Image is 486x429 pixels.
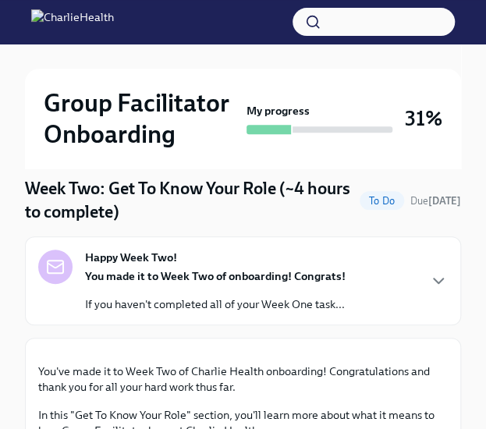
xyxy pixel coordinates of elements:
strong: My progress [247,103,310,119]
p: If you haven't completed all of your Week One task... [85,296,346,312]
strong: [DATE] [428,195,461,207]
h4: Week Two: Get To Know Your Role (~4 hours to complete) [25,177,353,224]
span: To Do [360,195,404,207]
strong: Happy Week Two! [85,250,177,265]
p: You've made it to Week Two of Charlie Health onboarding! Congratulations and thank you for all yo... [38,363,448,395]
img: CharlieHealth [31,9,114,34]
h2: Group Facilitator Onboarding [44,87,240,150]
span: Due [410,195,461,207]
h3: 31% [405,105,442,133]
span: September 22nd, 2025 10:00 [410,193,461,208]
strong: You made it to Week Two of onboarding! Congrats! [85,269,346,283]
